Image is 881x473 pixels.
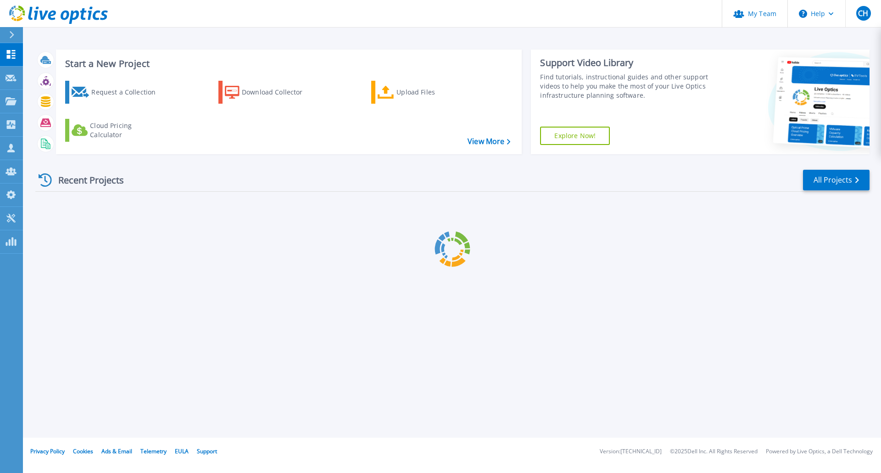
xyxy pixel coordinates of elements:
h3: Start a New Project [65,59,510,69]
li: Version: [TECHNICAL_ID] [600,449,662,455]
a: Request a Collection [65,81,167,104]
a: Cloud Pricing Calculator [65,119,167,142]
div: Cloud Pricing Calculator [90,121,163,139]
span: CH [858,10,868,17]
a: All Projects [803,170,870,190]
a: View More [468,137,510,146]
a: Privacy Policy [30,447,65,455]
div: Download Collector [242,83,315,101]
div: Request a Collection [91,83,165,101]
a: Explore Now! [540,127,610,145]
div: Upload Files [396,83,470,101]
a: Support [197,447,217,455]
a: Cookies [73,447,93,455]
a: Telemetry [140,447,167,455]
div: Find tutorials, instructional guides and other support videos to help you make the most of your L... [540,72,713,100]
a: Ads & Email [101,447,132,455]
div: Recent Projects [35,169,136,191]
li: Powered by Live Optics, a Dell Technology [766,449,873,455]
a: EULA [175,447,189,455]
div: Support Video Library [540,57,713,69]
a: Upload Files [371,81,474,104]
a: Download Collector [218,81,321,104]
li: © 2025 Dell Inc. All Rights Reserved [670,449,758,455]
